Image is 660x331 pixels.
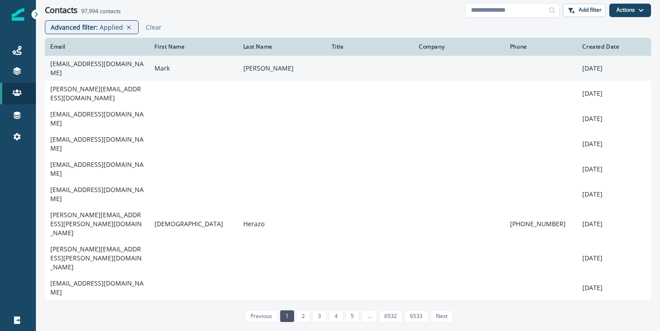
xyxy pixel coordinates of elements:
[45,56,651,81] a: [EMAIL_ADDRESS][DOMAIN_NAME]Mark[PERSON_NAME][DATE]
[45,131,149,157] td: [EMAIL_ADDRESS][DOMAIN_NAME]
[50,43,144,50] div: Email
[45,275,651,300] a: [EMAIL_ADDRESS][DOMAIN_NAME][DATE]
[582,139,646,148] p: [DATE]
[379,310,402,322] a: Page 6532
[329,310,343,322] a: Page 4
[582,219,646,228] p: [DATE]
[582,283,646,292] p: [DATE]
[238,56,326,81] td: [PERSON_NAME]
[280,310,294,322] a: Page 1 is your current page
[45,182,149,207] td: [EMAIL_ADDRESS][DOMAIN_NAME]
[582,254,646,263] p: [DATE]
[563,4,606,17] button: Add filter
[243,43,321,50] div: Last Name
[45,56,149,81] td: [EMAIL_ADDRESS][DOMAIN_NAME]
[12,8,24,21] img: Inflection
[142,23,162,31] button: Clear
[238,207,326,241] td: Herazo
[505,207,577,241] td: [PHONE_NUMBER]
[332,43,408,50] div: Title
[312,310,326,322] a: Page 3
[431,310,453,322] a: Next page
[45,106,651,131] a: [EMAIL_ADDRESS][DOMAIN_NAME][DATE]
[45,157,651,182] a: [EMAIL_ADDRESS][DOMAIN_NAME][DATE]
[510,43,572,50] div: Phone
[582,64,646,73] p: [DATE]
[582,43,646,50] div: Created Date
[45,207,651,241] a: [PERSON_NAME][EMAIL_ADDRESS][PERSON_NAME][DOMAIN_NAME][DEMOGRAPHIC_DATA]Herazo[PHONE_NUMBER][DATE]
[609,4,651,17] button: Actions
[45,81,149,106] td: [PERSON_NAME][EMAIL_ADDRESS][DOMAIN_NAME]
[582,114,646,123] p: [DATE]
[45,207,149,241] td: [PERSON_NAME][EMAIL_ADDRESS][PERSON_NAME][DOMAIN_NAME]
[45,131,651,157] a: [EMAIL_ADDRESS][DOMAIN_NAME][DATE]
[582,190,646,199] p: [DATE]
[579,7,602,13] p: Add filter
[149,207,238,241] td: [DEMOGRAPHIC_DATA]
[243,310,453,322] ul: Pagination
[45,241,651,275] a: [PERSON_NAME][EMAIL_ADDRESS][PERSON_NAME][DOMAIN_NAME][DATE]
[45,5,78,15] h1: Contacts
[405,310,428,322] a: Page 6533
[81,7,98,15] span: 97,994
[582,165,646,174] p: [DATE]
[45,81,651,106] a: [PERSON_NAME][EMAIL_ADDRESS][DOMAIN_NAME][DATE]
[146,23,162,31] p: Clear
[45,106,149,131] td: [EMAIL_ADDRESS][DOMAIN_NAME]
[81,8,121,14] h2: contacts
[45,241,149,275] td: [PERSON_NAME][EMAIL_ADDRESS][PERSON_NAME][DOMAIN_NAME]
[419,43,499,50] div: Company
[45,20,139,34] div: Advanced filter: Applied
[154,43,232,50] div: First Name
[149,56,238,81] td: Mark
[51,22,98,32] p: Advanced filter :
[296,310,310,322] a: Page 2
[45,275,149,300] td: [EMAIL_ADDRESS][DOMAIN_NAME]
[45,182,651,207] a: [EMAIL_ADDRESS][DOMAIN_NAME][DATE]
[100,22,123,32] p: Applied
[345,310,359,322] a: Page 5
[361,310,376,322] a: Jump forward
[582,89,646,98] p: [DATE]
[45,157,149,182] td: [EMAIL_ADDRESS][DOMAIN_NAME]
